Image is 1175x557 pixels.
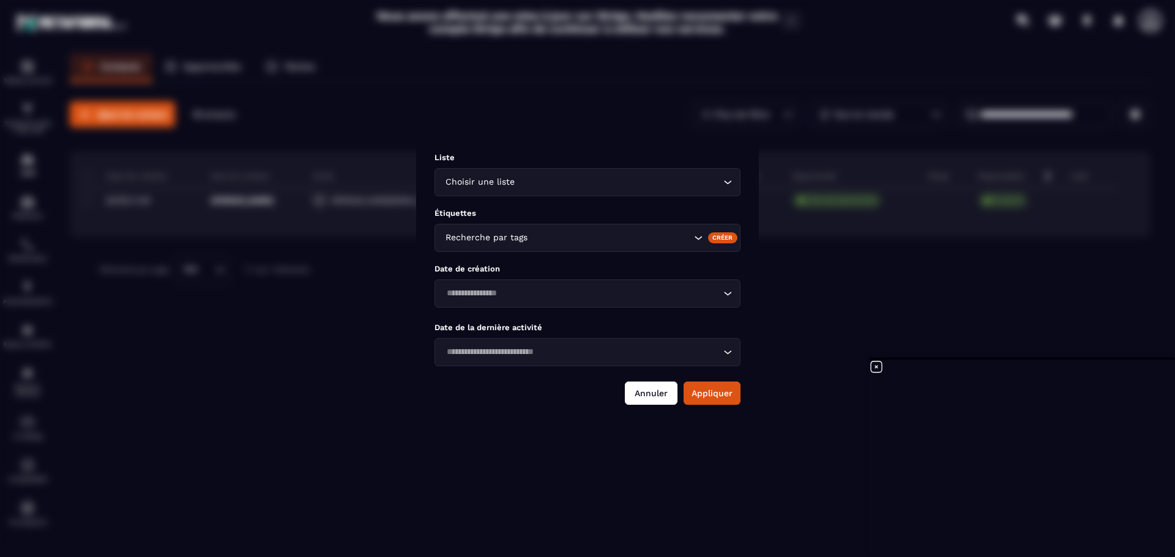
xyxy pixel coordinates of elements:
[435,224,740,252] div: Search for option
[435,323,740,332] p: Date de la dernière activité
[684,382,740,405] button: Appliquer
[435,153,740,162] p: Liste
[517,175,720,189] input: Search for option
[435,264,740,273] p: Date de création
[442,345,720,359] input: Search for option
[708,232,738,243] div: Créer
[625,382,677,405] button: Annuler
[442,287,720,300] input: Search for option
[435,168,740,196] div: Search for option
[435,279,740,308] div: Search for option
[435,208,740,218] p: Étiquettes
[435,338,740,366] div: Search for option
[530,231,691,245] input: Search for option
[442,175,517,189] span: Choisir une liste
[442,231,530,245] span: Recherche par tags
